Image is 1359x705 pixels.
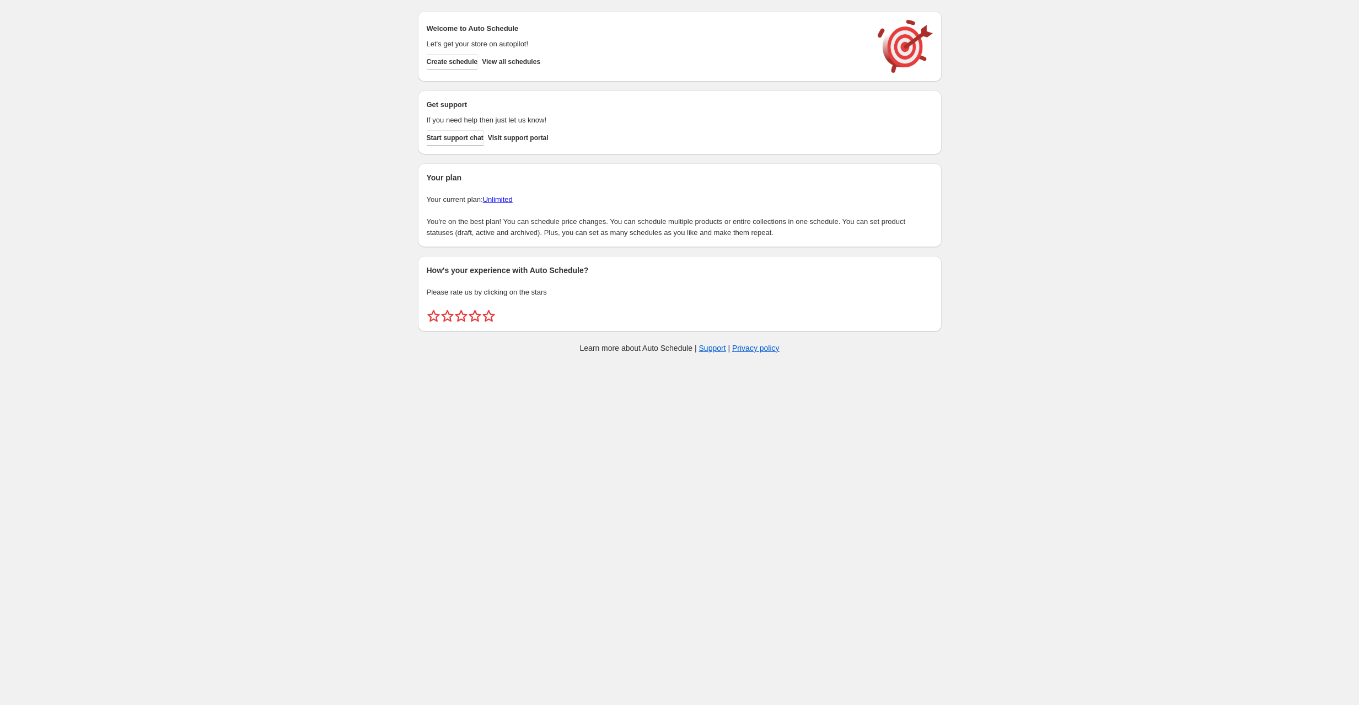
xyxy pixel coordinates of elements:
p: Your current plan: [427,194,933,205]
span: Visit support portal [488,133,549,142]
p: Let's get your store on autopilot! [427,39,867,50]
span: Create schedule [427,57,478,66]
button: Create schedule [427,54,478,70]
p: Please rate us by clicking on the stars [427,287,933,298]
span: View all schedules [482,57,540,66]
p: Learn more about Auto Schedule | | [579,343,779,354]
a: Support [699,344,726,352]
a: Privacy policy [732,344,780,352]
p: If you need help then just let us know! [427,115,867,126]
h2: Your plan [427,172,933,183]
h2: Get support [427,99,867,110]
a: Unlimited [483,195,513,204]
h2: Welcome to Auto Schedule [427,23,867,34]
button: View all schedules [482,54,540,70]
p: You're on the best plan! You can schedule price changes. You can schedule multiple products or en... [427,216,933,238]
a: Visit support portal [488,130,549,146]
h2: How's your experience with Auto Schedule? [427,265,933,276]
span: Start support chat [427,133,484,142]
a: Start support chat [427,130,484,146]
